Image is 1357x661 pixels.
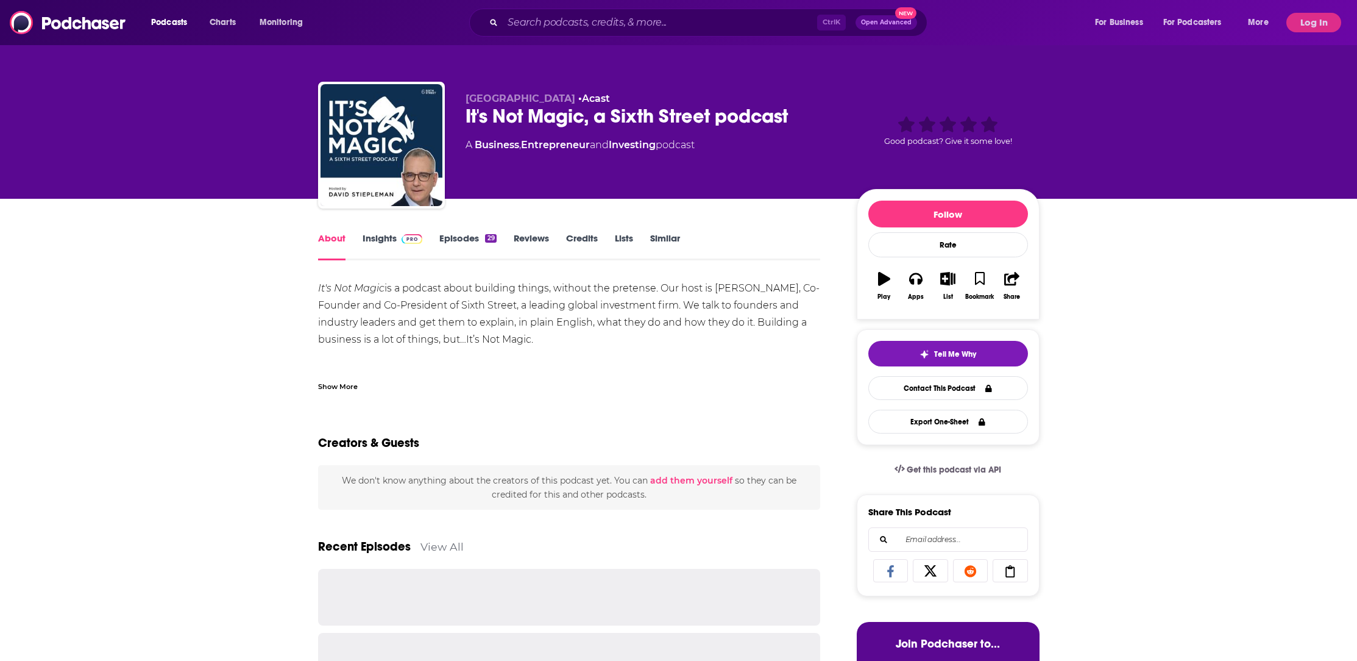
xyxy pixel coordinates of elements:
input: Search podcasts, credits, & more... [503,13,817,32]
a: Reviews [514,232,549,260]
a: Acast [582,93,610,104]
a: Similar [650,232,680,260]
span: , [519,139,521,151]
button: Apps [900,264,932,308]
button: Share [996,264,1027,308]
span: We don't know anything about the creators of this podcast yet . You can so they can be credited f... [342,475,796,499]
a: Share on X/Twitter [913,559,948,582]
button: open menu [1155,13,1239,32]
button: open menu [251,13,319,32]
a: About [318,232,345,260]
a: Recent Episodes [318,539,411,554]
input: Email address... [879,528,1018,551]
a: Copy Link [993,559,1028,582]
a: Share on Reddit [953,559,988,582]
div: Play [877,293,890,301]
button: open menu [143,13,203,32]
em: It's Not Magic [318,282,384,294]
h2: Creators & Guests [318,435,419,451]
img: It's Not Magic, a Sixth Street podcast [321,84,442,206]
button: open menu [1239,13,1284,32]
span: Get this podcast via API [907,465,1001,475]
span: Podcasts [151,14,187,31]
a: InsightsPodchaser Pro [363,232,423,260]
a: Credits [566,232,598,260]
img: Podchaser Pro [402,234,423,244]
h3: Join Podchaser to... [869,637,1027,651]
div: 29 [485,234,496,243]
button: Open AdvancedNew [856,15,917,30]
button: List [932,264,963,308]
a: Entrepreneur [521,139,590,151]
a: Get this podcast via API [885,455,1012,485]
span: For Business [1095,14,1143,31]
button: add them yourself [650,476,732,485]
div: Search followers [868,527,1028,552]
button: open menu [1086,13,1158,32]
div: Apps [908,293,924,301]
a: Episodes29 [439,232,496,260]
span: Tell Me Why [934,349,976,359]
div: Rate [868,232,1028,257]
span: Good podcast? Give it some love! [884,137,1012,146]
div: Good podcast? Give it some love! [857,93,1040,168]
span: Charts [210,14,236,31]
span: For Podcasters [1163,14,1222,31]
a: Investing [609,139,656,151]
span: Ctrl K [817,15,846,30]
img: Podchaser - Follow, Share and Rate Podcasts [10,11,127,34]
a: Lists [615,232,633,260]
button: Bookmark [964,264,996,308]
span: New [895,7,917,19]
button: Log In [1286,13,1341,32]
span: Monitoring [260,14,303,31]
a: Business [475,139,519,151]
span: Open Advanced [861,20,912,26]
a: View All [420,540,464,553]
div: Search podcasts, credits, & more... [481,9,939,37]
button: tell me why sparkleTell Me Why [868,341,1028,366]
span: [GEOGRAPHIC_DATA] [466,93,575,104]
span: More [1248,14,1269,31]
span: and [590,139,609,151]
span: • [578,93,610,104]
div: A podcast [466,138,695,152]
img: tell me why sparkle [919,349,929,359]
button: Export One-Sheet [868,410,1028,434]
div: Bookmark [965,293,994,301]
h3: Share This Podcast [868,506,951,518]
a: Share on Facebook [873,559,909,582]
button: Play [868,264,900,308]
a: Contact This Podcast [868,376,1028,400]
div: is a podcast about building things, without the pretense. Our host is [PERSON_NAME], Co-Founder a... [318,280,821,382]
a: Charts [202,13,243,32]
div: Share [1004,293,1020,301]
div: List [943,293,953,301]
button: Follow [868,201,1028,227]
